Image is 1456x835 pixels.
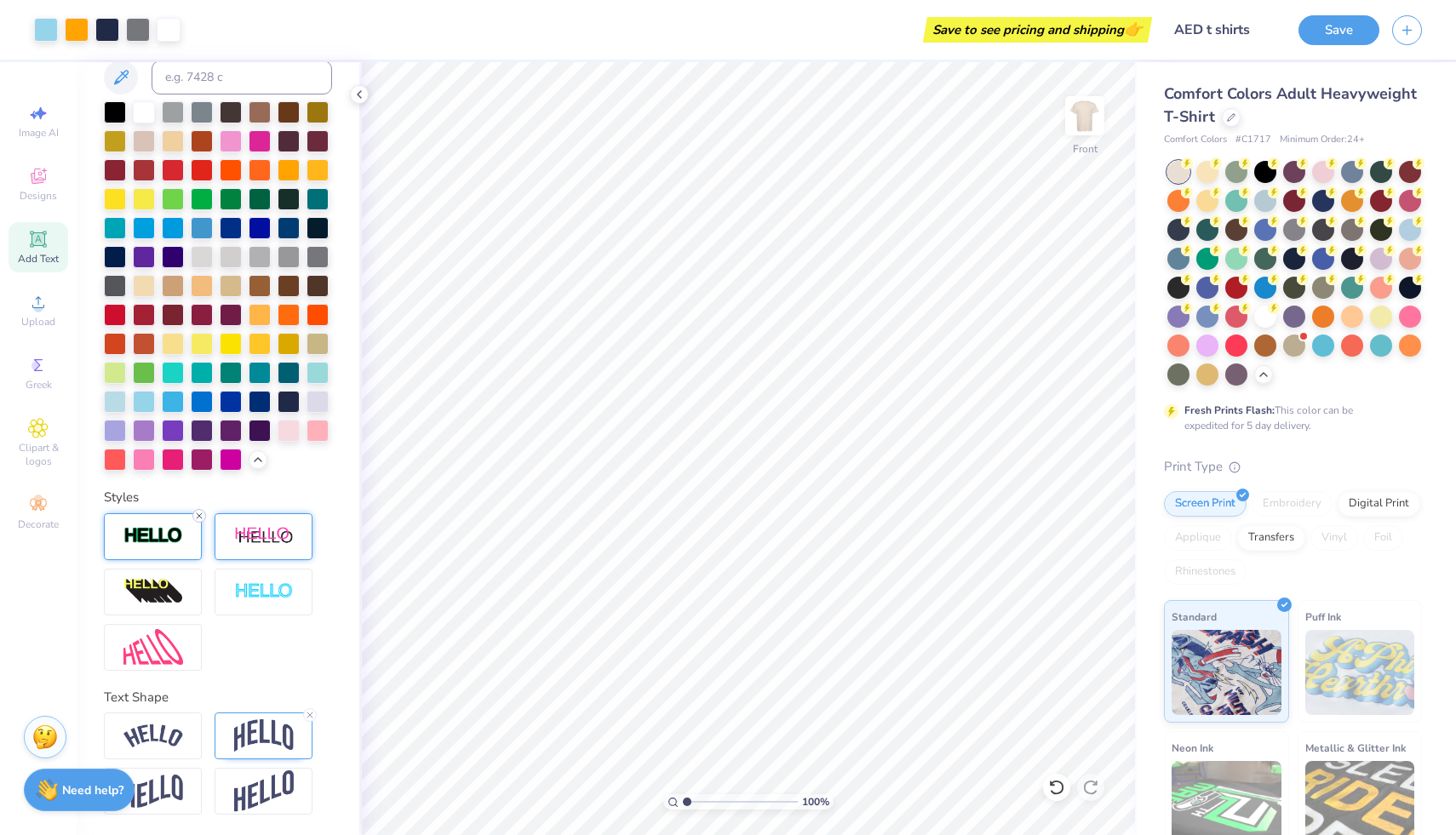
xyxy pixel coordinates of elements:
div: Embroidery [1252,491,1333,517]
span: Comfort Colors Adult Heavyweight T-Shirt [1164,83,1417,127]
span: Clipart & logos [9,441,68,468]
img: Front [1068,99,1102,133]
div: Print Type [1164,457,1422,477]
div: Applique [1164,525,1232,551]
input: e.g. 7428 c [152,60,332,94]
img: Puff Ink [1305,630,1415,715]
img: Rise [234,770,294,812]
button: Save [1298,15,1379,45]
span: 100 % [802,794,829,809]
span: Designs [20,189,57,203]
span: # C1717 [1235,133,1271,147]
span: Neon Ink [1172,739,1213,757]
span: Upload [21,315,55,329]
div: Screen Print [1164,491,1247,517]
div: Vinyl [1310,525,1358,551]
span: Puff Ink [1305,608,1341,626]
span: Comfort Colors [1164,133,1227,147]
img: Shadow [234,526,294,547]
strong: Fresh Prints Flash: [1184,403,1275,417]
img: Arc [123,724,183,747]
div: Text Shape [104,688,332,707]
div: Transfers [1237,525,1305,551]
div: Digital Print [1338,491,1420,517]
span: Minimum Order: 24 + [1280,133,1365,147]
span: Standard [1172,608,1217,626]
div: Styles [104,488,332,507]
div: This color can be expedited for 5 day delivery. [1184,403,1394,433]
img: Free Distort [123,629,183,666]
div: Front [1073,141,1098,157]
img: 3d Illusion [123,578,183,605]
span: 👉 [1124,19,1143,39]
div: Save to see pricing and shipping [927,17,1148,43]
span: Greek [26,378,52,392]
span: Metallic & Glitter Ink [1305,739,1406,757]
img: Arch [234,719,294,752]
span: Add Text [18,252,59,266]
img: Standard [1172,630,1281,715]
span: Decorate [18,518,59,531]
img: Flag [123,775,183,808]
div: Rhinestones [1164,559,1247,585]
img: Stroke [123,526,183,546]
input: Untitled Design [1161,13,1286,47]
strong: Need help? [62,782,123,798]
div: Foil [1363,525,1403,551]
span: Image AI [19,126,59,140]
img: Negative Space [234,582,294,602]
